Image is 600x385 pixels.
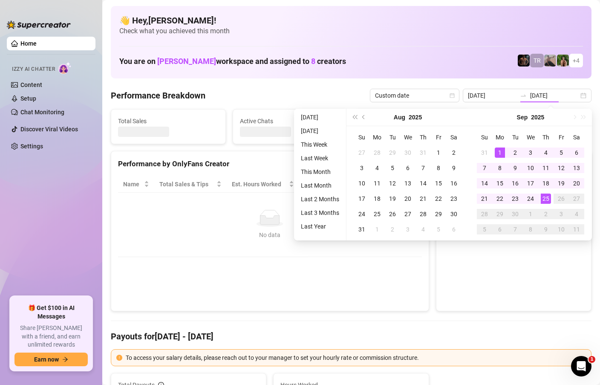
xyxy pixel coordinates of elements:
img: Nathaniel [557,55,569,67]
span: 8 [311,57,315,66]
span: Check what you achieved this month [119,26,583,36]
img: Trent [518,55,530,67]
iframe: Intercom live chat [571,356,591,376]
span: + 4 [573,56,580,65]
span: to [520,92,527,99]
span: Izzy AI Chatter [12,65,55,73]
span: TR [534,56,541,65]
h4: 👋 Hey, [PERSON_NAME] ! [119,14,583,26]
a: Chat Monitoring [20,109,64,116]
img: AI Chatter [58,62,72,74]
a: Discover Viral Videos [20,126,78,133]
span: 1 [588,356,595,363]
h4: Payouts for [DATE] - [DATE] [111,330,591,342]
div: To access your salary details, please reach out to your manager to set your hourly rate or commis... [126,353,586,362]
a: Home [20,40,37,47]
th: Chat Conversion [354,176,422,193]
span: Messages Sent [362,116,462,126]
div: Performance by OnlyFans Creator [118,158,422,170]
span: arrow-right [62,356,68,362]
span: Share [PERSON_NAME] with a friend, and earn unlimited rewards [14,324,88,349]
a: Setup [20,95,36,102]
span: Sales / Hour [304,179,342,189]
img: LC [544,55,556,67]
h1: You are on workspace and assigned to creators [119,57,346,66]
span: Earn now [34,356,59,363]
th: Total Sales & Tips [154,176,226,193]
span: exclamation-circle [116,355,122,361]
div: Sales by OnlyFans Creator [443,158,584,170]
span: 🎁 Get $100 in AI Messages [14,304,88,321]
span: calendar [450,93,455,98]
span: Total Sales & Tips [159,179,214,189]
div: No data [127,230,413,240]
span: Chat Conversion [359,179,410,189]
h4: Performance Breakdown [111,90,205,101]
th: Name [118,176,154,193]
span: Name [123,179,142,189]
span: [PERSON_NAME] [157,57,216,66]
button: Earn nowarrow-right [14,353,88,366]
input: Start date [468,91,516,100]
a: Content [20,81,42,88]
a: Settings [20,143,43,150]
span: Active Chats [240,116,340,126]
img: logo-BBDzfeDw.svg [7,20,71,29]
input: End date [530,91,579,100]
span: Total Sales [118,116,219,126]
div: Est. Hours Worked [232,179,288,189]
span: Custom date [375,89,454,102]
span: swap-right [520,92,527,99]
th: Sales / Hour [299,176,354,193]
